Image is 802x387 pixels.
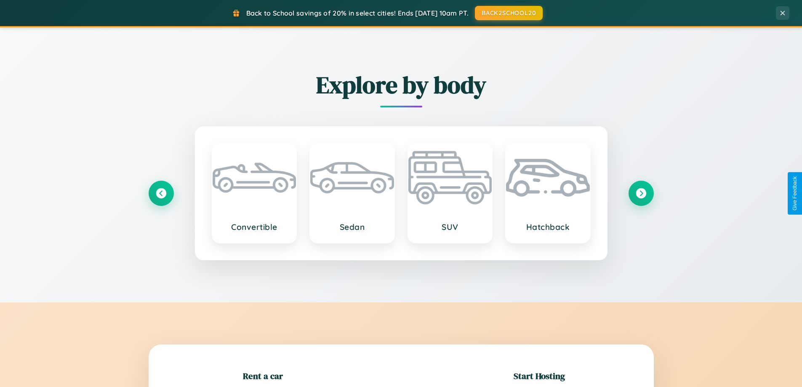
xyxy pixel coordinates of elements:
h3: SUV [417,222,484,232]
h2: Start Hosting [514,370,565,382]
div: Give Feedback [792,176,798,211]
h3: Hatchback [514,222,581,232]
h2: Rent a car [243,370,283,382]
h3: Convertible [221,222,288,232]
h3: Sedan [319,222,386,232]
span: Back to School savings of 20% in select cities! Ends [DATE] 10am PT. [246,9,469,17]
h2: Explore by body [149,69,654,101]
button: BACK2SCHOOL20 [475,6,543,20]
